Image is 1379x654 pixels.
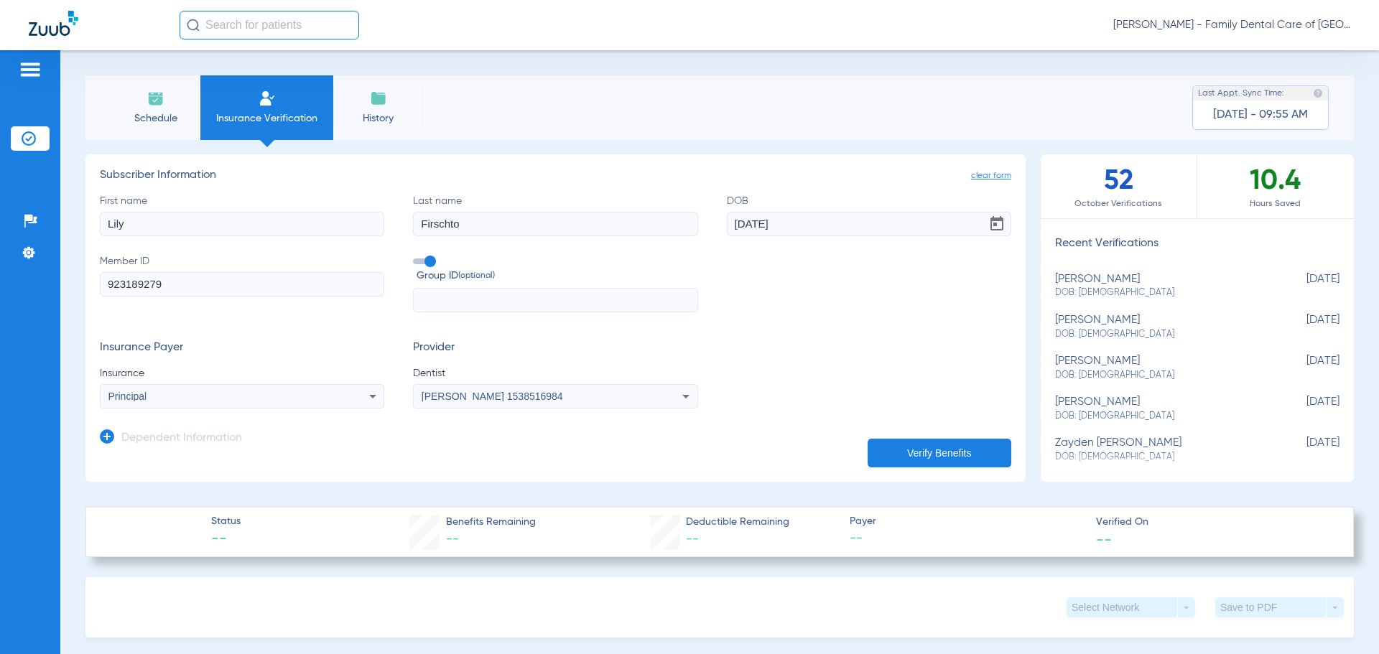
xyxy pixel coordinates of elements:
span: Benefits Remaining [446,515,536,530]
div: [PERSON_NAME] [1055,396,1268,422]
div: [PERSON_NAME] [1055,355,1268,381]
img: Schedule [147,90,164,107]
span: Insurance Verification [211,111,322,126]
input: Member ID [100,272,384,296]
span: Schedule [121,111,190,126]
span: -- [1096,531,1112,546]
span: DOB: [DEMOGRAPHIC_DATA] [1055,451,1268,464]
span: Principal [108,391,147,402]
span: [DATE] [1268,396,1339,422]
span: [DATE] - 09:55 AM [1213,108,1308,122]
span: Verified On [1096,515,1330,530]
span: -- [850,530,1084,548]
h3: Insurance Payer [100,341,384,355]
img: History [370,90,387,107]
img: Manual Insurance Verification [259,90,276,107]
span: Insurance [100,366,384,380]
span: [DATE] [1268,273,1339,299]
span: [PERSON_NAME] 1538516984 [422,391,563,402]
h3: Provider [413,341,697,355]
span: DOB: [DEMOGRAPHIC_DATA] [1055,369,1268,382]
img: last sync help info [1313,88,1323,98]
span: October Verifications [1041,197,1197,211]
span: [PERSON_NAME] - Family Dental Care of [GEOGRAPHIC_DATA] [1113,18,1350,32]
img: hamburger-icon [19,61,42,78]
img: Zuub Logo [29,11,78,36]
div: 10.4 [1197,154,1354,218]
h3: Dependent Information [121,431,242,446]
span: Hours Saved [1197,197,1354,211]
span: clear form [971,169,1011,183]
input: Search for patients [180,11,359,39]
span: DOB: [DEMOGRAPHIC_DATA] [1055,410,1268,423]
label: Member ID [100,254,384,313]
input: Last name [413,212,697,236]
h3: Subscriber Information [100,169,1011,183]
span: [DATE] [1268,436,1339,463]
div: [PERSON_NAME] [1055,273,1268,299]
span: -- [211,530,241,550]
span: Group ID [417,268,697,284]
label: First name [100,194,384,236]
button: Verify Benefits [868,439,1011,467]
input: DOBOpen calendar [727,212,1011,236]
span: DOB: [DEMOGRAPHIC_DATA] [1055,328,1268,341]
div: zayden [PERSON_NAME] [1055,436,1268,463]
span: Dentist [413,366,697,380]
div: 52 [1041,154,1197,218]
span: Payer [850,514,1084,529]
span: History [344,111,412,126]
span: DOB: [DEMOGRAPHIC_DATA] [1055,286,1268,299]
button: Open calendar [983,210,1011,238]
img: Search Icon [187,19,200,32]
span: [DATE] [1268,355,1339,381]
span: -- [686,533,699,546]
small: (optional) [458,268,495,284]
span: Status [211,514,241,529]
span: -- [446,533,459,546]
label: DOB [727,194,1011,236]
h3: Recent Verifications [1041,237,1354,251]
span: [DATE] [1268,314,1339,340]
input: First name [100,212,384,236]
div: [PERSON_NAME] [1055,314,1268,340]
span: Last Appt. Sync Time: [1198,86,1284,101]
span: Deductible Remaining [686,515,789,530]
label: Last name [413,194,697,236]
